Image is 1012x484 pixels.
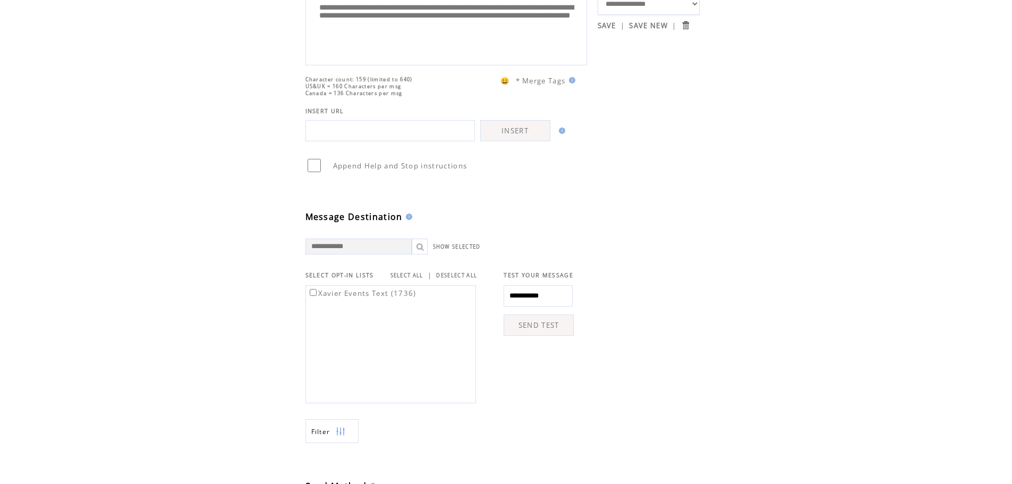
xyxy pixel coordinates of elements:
[681,20,691,30] input: Submit
[305,83,402,90] span: US&UK = 160 Characters per msg
[305,76,413,83] span: Character count: 159 (limited to 640)
[305,271,374,279] span: SELECT OPT-IN LISTS
[516,76,566,86] span: * Merge Tags
[390,272,423,279] a: SELECT ALL
[305,107,344,115] span: INSERT URL
[620,21,625,30] span: |
[333,161,467,171] span: Append Help and Stop instructions
[428,270,432,280] span: |
[672,21,676,30] span: |
[629,21,668,30] a: SAVE NEW
[504,315,574,336] a: SEND TEST
[433,243,481,250] a: SHOW SELECTED
[305,90,403,97] span: Canada = 136 Characters per msg
[480,120,550,141] a: INSERT
[311,427,330,436] span: Show filters
[500,76,510,86] span: 😀
[556,128,565,134] img: help.gif
[305,211,403,223] span: Message Destination
[566,77,575,83] img: help.gif
[308,288,416,298] label: Xavier Events Text (1736)
[436,272,477,279] a: DESELECT ALL
[403,214,412,220] img: help.gif
[336,420,345,444] img: filters.png
[310,289,317,296] input: Xavier Events Text (1736)
[305,419,359,443] a: Filter
[504,271,573,279] span: TEST YOUR MESSAGE
[598,21,616,30] a: SAVE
